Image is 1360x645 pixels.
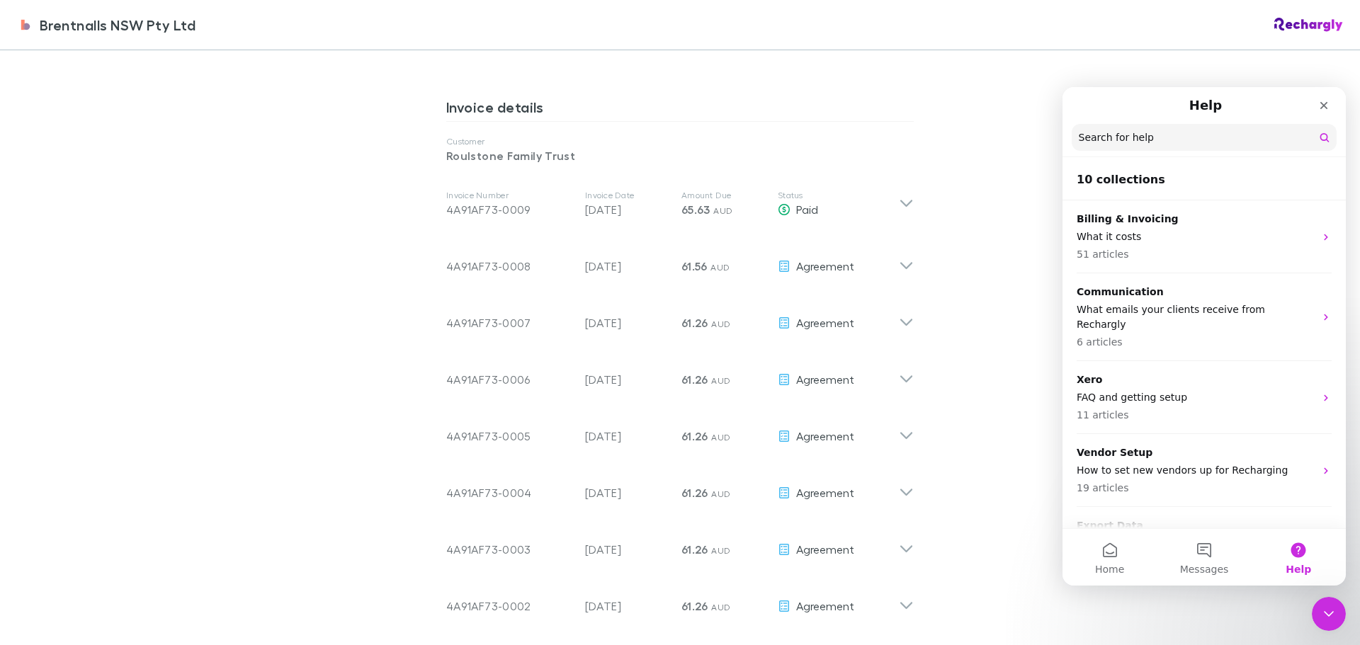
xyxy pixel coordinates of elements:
p: [DATE] [585,314,670,331]
p: [DATE] [585,258,670,275]
div: 4A91AF73-0005[DATE]61.26 AUDAgreement [435,402,925,459]
span: Agreement [796,372,854,386]
p: [DATE] [585,201,670,218]
div: 4A91AF73-0005 [446,428,574,445]
span: AUD [711,319,730,329]
img: Brentnalls NSW Pty Ltd's Logo [17,16,34,33]
p: [DATE] [585,598,670,615]
span: Brentnalls NSW Pty Ltd [40,14,195,35]
span: Paid [796,202,818,216]
div: 4A91AF73-0007 [446,314,574,331]
span: Agreement [796,259,854,273]
span: AUD [711,602,730,612]
span: 61.26 [681,599,708,613]
span: 61.26 [681,429,708,443]
h3: Invoice details [446,98,914,121]
div: 4A91AF73-0007[DATE]61.26 AUDAgreement [435,289,925,346]
p: [DATE] [585,371,670,388]
div: 4A91AF73-0003 [446,541,574,558]
p: Invoice Date [585,190,670,201]
p: Invoice Number [446,190,574,201]
span: AUD [711,432,730,443]
p: Roulstone Family Trust [446,147,914,164]
iframe: Intercom live chat [1312,597,1346,631]
div: 4A91AF73-0008 [446,258,574,275]
img: Rechargly Logo [1274,18,1343,32]
div: 4A91AF73-0003[DATE]61.26 AUDAgreement [435,515,925,572]
div: Invoice Number4A91AF73-0009Invoice Date[DATE]Amount Due65.63 AUDStatusPaid [435,176,925,232]
p: [DATE] [585,428,670,445]
p: [DATE] [585,541,670,558]
iframe: Intercom live chat [1062,87,1346,586]
span: AUD [711,375,730,386]
span: 61.26 [681,486,708,500]
div: 4A91AF73-0008[DATE]61.56 AUDAgreement [435,232,925,289]
p: Amount Due [681,190,766,201]
div: 4A91AF73-0004[DATE]61.26 AUDAgreement [435,459,925,515]
span: AUD [713,205,732,216]
span: Agreement [796,542,854,556]
span: 61.26 [681,316,708,330]
div: 4A91AF73-0004 [446,484,574,501]
span: Agreement [796,429,854,443]
div: 4A91AF73-0006 [446,371,574,388]
span: AUD [710,262,730,273]
span: Agreement [796,316,854,329]
span: 65.63 [681,202,710,217]
span: 61.56 [681,259,708,273]
div: 4A91AF73-0002 [446,598,574,615]
span: AUD [711,545,730,556]
div: 4A91AF73-0009 [446,201,574,218]
p: Status [778,190,899,201]
div: 4A91AF73-0006[DATE]61.26 AUDAgreement [435,346,925,402]
span: Agreement [796,599,854,612]
span: Agreement [796,486,854,499]
span: 61.26 [681,542,708,556]
p: Customer [446,136,914,147]
span: AUD [711,489,730,499]
span: 61.26 [681,372,708,387]
div: 4A91AF73-0002[DATE]61.26 AUDAgreement [435,572,925,629]
p: [DATE] [585,484,670,501]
